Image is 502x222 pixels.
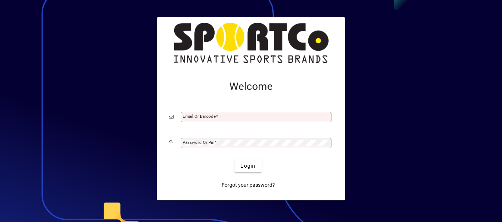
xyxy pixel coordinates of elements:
span: Login [240,162,255,170]
button: Login [234,159,261,172]
mat-label: Email or Barcode [183,114,216,119]
a: Forgot your password? [219,178,278,192]
span: Forgot your password? [222,181,275,189]
h2: Welcome [169,80,333,93]
mat-label: Password or Pin [183,140,214,145]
